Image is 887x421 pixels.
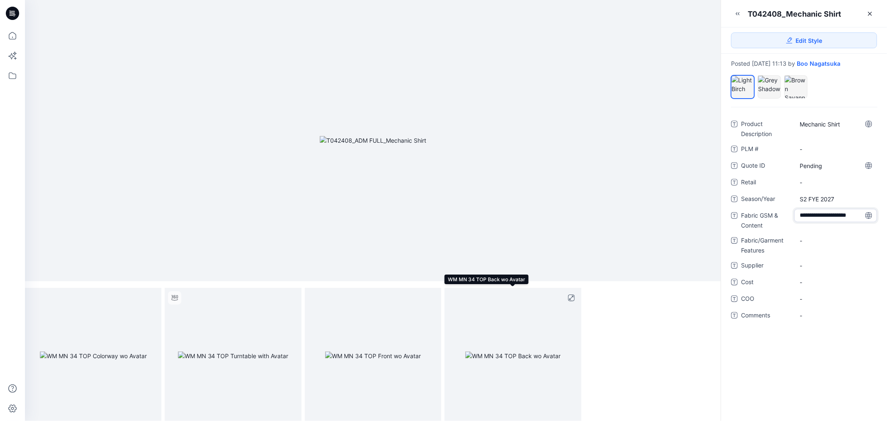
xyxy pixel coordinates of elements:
[800,161,872,170] span: Pending
[731,7,744,20] button: Minimize
[784,75,808,99] div: Brown Savanna
[796,36,823,45] span: Edit Style
[741,235,791,255] span: Fabric/Garment Features
[800,278,872,287] span: -
[325,352,421,360] img: WM MN 34 TOP Front wo Avatar
[40,352,147,360] img: WM MN 34 TOP Colorway wo Avatar
[800,236,872,245] span: -
[741,177,791,189] span: Retail
[800,145,872,154] span: -
[565,291,578,305] button: full screen
[741,260,791,272] span: Supplier
[741,144,791,156] span: PLM #
[748,9,841,19] div: T042408_Mechanic Shirt
[800,195,872,203] span: S2 FYE 2027
[731,32,877,48] a: Edit Style
[731,60,877,67] div: Posted [DATE] 11:13 by
[800,261,872,270] span: -
[741,194,791,206] span: Season/Year
[800,295,872,303] span: -
[741,210,791,230] span: Fabric GSM & Content
[800,178,872,187] span: -
[178,352,289,360] img: WM MN 34 TOP Turntable with Avatar
[800,311,872,320] span: -
[741,161,791,172] span: Quote ID
[731,75,754,99] div: Light Birch
[863,7,877,20] a: Close Style Presentation
[465,352,561,360] img: WM MN 34 TOP Back wo Avatar
[741,119,791,139] span: Product Description
[741,294,791,305] span: COO
[758,75,781,99] div: Grey Shadow
[741,277,791,289] span: Cost
[320,136,426,145] img: T042408_ADM FULL_Mechanic Shirt
[797,60,840,67] a: Boo Nagatsuka
[800,120,872,129] span: Mechanic Shirt
[741,310,791,322] span: Comments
